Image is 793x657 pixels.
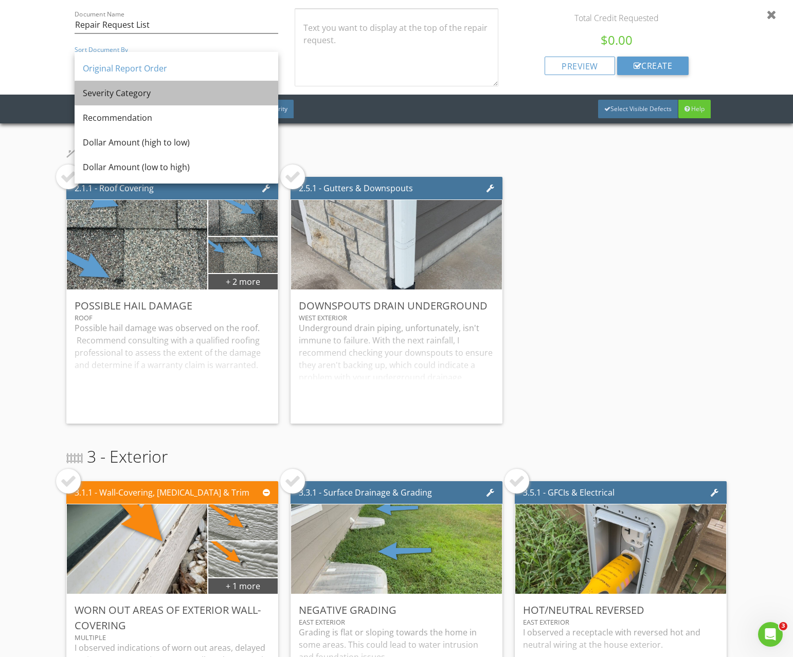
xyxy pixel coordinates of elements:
div: Original Report Order [83,62,270,75]
div: Recommendation [83,112,270,124]
div: Negative Grading [299,603,494,618]
div: 2.5.1 - Gutters & Downspouts [299,182,413,194]
div: Select Visible Defects [598,100,678,118]
span: 3 - Exterior [66,444,168,469]
div: Worn Out Areas of Exterior Wall-Covering [75,603,270,633]
div: 3.5.1 - GFCIs & Electrical [523,486,615,499]
div: Multiple [75,633,270,642]
div: Hot/Neutral Reversed [523,603,718,618]
div: $0.00 [515,31,718,49]
a: Help [678,100,711,118]
img: data [198,210,288,300]
div: Dollar Amount (low to high) [83,161,270,173]
div: East Exterior [523,618,718,626]
div: Downspouts Drain Underground [299,298,494,314]
div: + 2 more [208,273,278,289]
img: data [198,515,288,605]
div: East Exterior [299,618,494,626]
div: Possible Hail Damage [75,298,270,314]
div: create [617,57,689,75]
span: 3 [779,622,787,630]
div: Total Credit Requested [574,12,659,24]
div: 3.1.1 - Wall-Covering, [MEDICAL_DATA] & Trim [75,486,249,499]
img: data [198,173,288,263]
span: Higher Priority [246,104,287,113]
div: preview [545,57,615,75]
span: Help [691,104,705,113]
div: 2.1.1 - Roof Covering [75,182,154,194]
div: Severity Category [83,87,270,99]
div: + 1 more [208,577,278,594]
span: 2 - Roof [66,140,144,165]
input: Document Name [75,16,278,33]
iframe: Intercom live chat [758,622,783,647]
img: data [284,133,508,357]
div: Roof [75,314,270,322]
div: West Exterior [299,314,494,322]
img: data [25,133,249,357]
img: data [198,478,288,568]
div: Dollar Amount (high to low) [83,136,270,149]
div: 3.3.1 - Surface Drainage & Grading [299,486,432,499]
